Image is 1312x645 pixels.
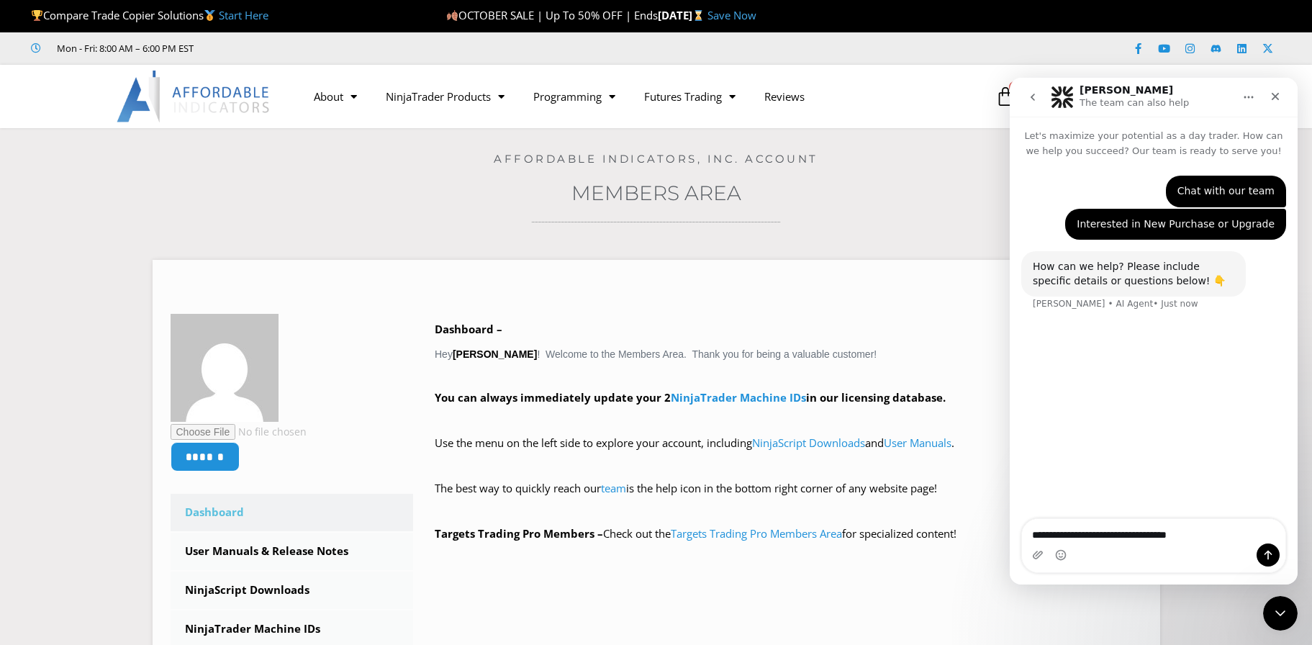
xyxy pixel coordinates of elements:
span: OCTOBER SALE | Up To 50% OFF | Ends [446,8,658,22]
a: Targets Trading Pro Members Area [671,526,842,541]
img: 🍂 [447,10,458,21]
a: Members Area [571,181,741,205]
div: Hey ! Welcome to the Members Area. Thank you for being a valuable customer! [435,320,1142,544]
a: 1 [974,76,1037,117]
a: User Manuals [884,436,951,450]
span: 1 [1009,81,1021,93]
img: 🏆 [32,10,42,21]
a: NinjaTrader Products [371,80,519,113]
iframe: Intercom live chat [1263,596,1298,631]
a: Affordable Indicators, Inc. Account [494,152,818,166]
p: Use the menu on the left side to explore your account, including and . [435,433,1142,474]
a: Futures Trading [630,80,750,113]
a: Start Here [219,8,268,22]
iframe: Intercom live chat [1010,78,1298,585]
a: Programming [519,80,630,113]
a: NinjaScript Downloads [171,572,414,609]
b: Dashboard – [435,322,502,336]
a: Reviews [750,80,819,113]
a: Save Now [707,8,756,22]
img: LogoAI | Affordable Indicators – NinjaTrader [117,71,271,122]
span: Compare Trade Copier Solutions [31,8,268,22]
img: 🥇 [204,10,215,21]
a: NinjaTrader Machine IDs [671,390,806,405]
iframe: Customer reviews powered by Trustpilot [214,41,430,55]
strong: You can always immediately update your 2 in our licensing database. [435,390,946,405]
img: ⌛ [693,10,704,21]
a: User Manuals & Release Notes [171,533,414,570]
p: Check out the for specialized content! [435,524,1142,544]
p: The best way to quickly reach our is the help icon in the bottom right corner of any website page! [435,479,1142,519]
strong: [PERSON_NAME] [453,348,537,360]
a: team [601,481,626,495]
strong: [DATE] [658,8,707,22]
img: 92c75b6db6ce08a0e6c6c11e44dcc062cd31a5fc2575ab8bd026e03d2622679c [171,314,279,422]
nav: Menu [299,80,979,113]
a: NinjaScript Downloads [752,436,865,450]
a: About [299,80,371,113]
strong: Targets Trading Pro Members – [435,526,603,541]
span: Mon - Fri: 8:00 AM – 6:00 PM EST [53,40,194,57]
a: Dashboard [171,494,414,531]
